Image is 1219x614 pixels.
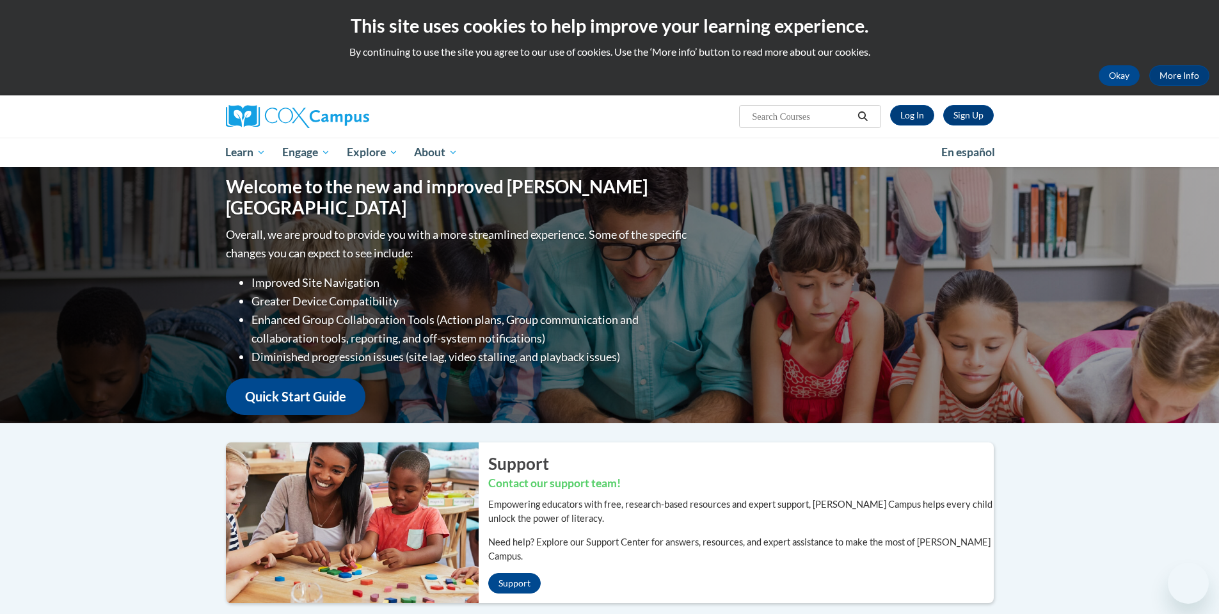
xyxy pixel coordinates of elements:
a: Engage [274,138,339,167]
span: Engage [282,145,330,160]
input: Search Courses [751,109,853,124]
span: Explore [347,145,398,160]
iframe: Button to launch messaging window [1168,563,1209,604]
p: Empowering educators with free, research-based resources and expert support, [PERSON_NAME] Campus... [488,497,994,526]
h3: Contact our support team! [488,476,994,492]
a: More Info [1149,65,1209,86]
div: Main menu [207,138,1013,167]
a: Learn [218,138,275,167]
a: About [406,138,466,167]
li: Diminished progression issues (site lag, video stalling, and playback issues) [251,348,690,366]
p: Overall, we are proud to provide you with a more streamlined experience. Some of the specific cha... [226,225,690,263]
a: Log In [890,105,934,125]
h1: Welcome to the new and improved [PERSON_NAME][GEOGRAPHIC_DATA] [226,176,690,219]
li: Improved Site Navigation [251,273,690,292]
a: Register [943,105,994,125]
p: Need help? Explore our Support Center for answers, resources, and expert assistance to make the m... [488,535,994,563]
h2: Support [488,452,994,475]
img: Cox Campus [226,105,369,128]
li: Enhanced Group Collaboration Tools (Action plans, Group communication and collaboration tools, re... [251,311,690,348]
a: Cox Campus [226,105,469,128]
h2: This site uses cookies to help improve your learning experience. [10,13,1209,38]
img: ... [216,442,479,602]
button: Search [853,109,872,124]
span: En español [941,145,995,159]
button: Okay [1099,65,1140,86]
a: Support [488,573,541,594]
a: Quick Start Guide [226,378,365,415]
p: By continuing to use the site you agree to our use of cookies. Use the ‘More info’ button to read... [10,45,1209,59]
a: En español [933,139,1003,166]
span: About [414,145,458,160]
li: Greater Device Compatibility [251,292,690,311]
span: Learn [225,145,266,160]
a: Explore [339,138,406,167]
